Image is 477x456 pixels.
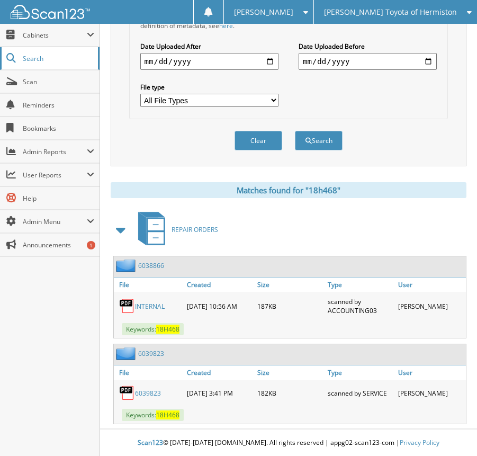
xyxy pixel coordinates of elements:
span: REPAIR ORDERS [172,225,218,234]
span: Help [23,194,94,203]
img: scan123-logo-white.svg [11,5,90,19]
div: © [DATE]-[DATE] [DOMAIN_NAME]. All rights reserved | appg02-scan123-com | [100,430,477,456]
span: [PERSON_NAME] [234,9,293,15]
a: Privacy Policy [400,438,439,447]
div: [PERSON_NAME] [395,294,466,318]
a: Type [325,365,395,380]
span: 18H468 [156,325,179,334]
a: User [395,278,466,292]
a: 6039823 [135,389,161,398]
a: Created [184,365,255,380]
label: Date Uploaded After [140,42,278,51]
span: Admin Menu [23,217,87,226]
a: File [114,365,184,380]
div: [DATE] 10:56 AM [184,294,255,318]
span: Search [23,54,93,63]
a: Size [255,365,325,380]
a: 6038866 [138,261,164,270]
a: here [219,21,233,30]
span: Announcements [23,240,94,249]
input: start [140,53,278,70]
div: Matches found for "18h468" [111,182,466,198]
span: Scan123 [138,438,163,447]
span: Keywords: [122,323,184,335]
img: PDF.png [119,385,135,401]
a: Type [325,278,395,292]
span: User Reports [23,171,87,180]
label: Date Uploaded Before [299,42,437,51]
a: File [114,278,184,292]
a: INTERNAL [135,302,165,311]
div: 182KB [255,382,325,404]
span: Bookmarks [23,124,94,133]
img: folder2.png [116,347,138,360]
div: 1 [87,241,95,249]
a: 6039823 [138,349,164,358]
span: Admin Reports [23,147,87,156]
div: [PERSON_NAME] [395,382,466,404]
img: folder2.png [116,259,138,272]
input: end [299,53,437,70]
label: File type [140,83,278,92]
div: 187KB [255,294,325,318]
div: [DATE] 3:41 PM [184,382,255,404]
a: Size [255,278,325,292]
span: [PERSON_NAME] Toyota of Hermiston [324,9,457,15]
a: User [395,365,466,380]
span: Cabinets [23,31,87,40]
div: scanned by SERVICE [325,382,395,404]
div: scanned by ACCOUNTING03 [325,294,395,318]
img: PDF.png [119,298,135,314]
span: Scan [23,77,94,86]
span: 18H468 [156,410,179,419]
button: Clear [235,131,282,150]
a: REPAIR ORDERS [132,209,218,251]
button: Search [295,131,343,150]
span: Reminders [23,101,94,110]
a: Created [184,278,255,292]
span: Keywords: [122,409,184,421]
